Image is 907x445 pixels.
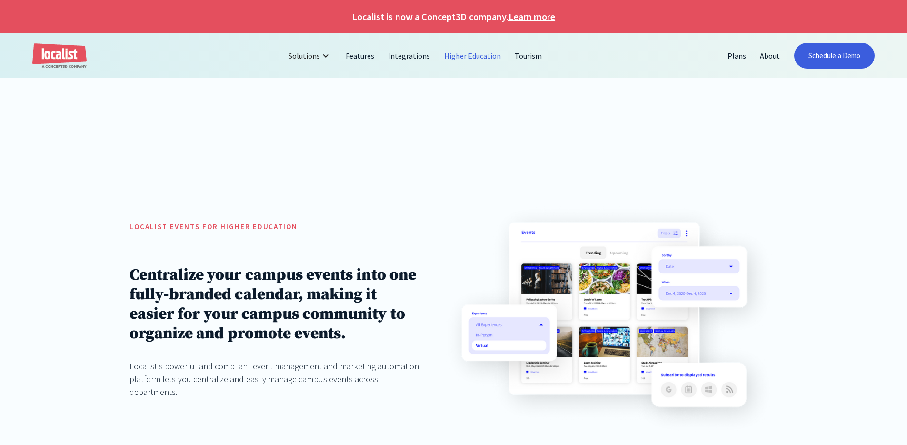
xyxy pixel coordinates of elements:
[508,44,549,67] a: Tourism
[721,44,753,67] a: Plans
[130,360,421,398] div: Localist's powerful and compliant event management and marketing automation platform lets you cen...
[130,222,421,233] h5: localist Events for Higher education
[281,44,339,67] div: Solutions
[130,265,421,344] h1: Centralize your campus events into one fully-branded calendar, making it easier for your campus c...
[381,44,437,67] a: Integrations
[794,43,875,69] a: Schedule a Demo
[32,43,87,69] a: home
[339,44,381,67] a: Features
[508,10,555,24] a: Learn more
[438,44,508,67] a: Higher Education
[289,50,320,61] div: Solutions
[753,44,787,67] a: About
